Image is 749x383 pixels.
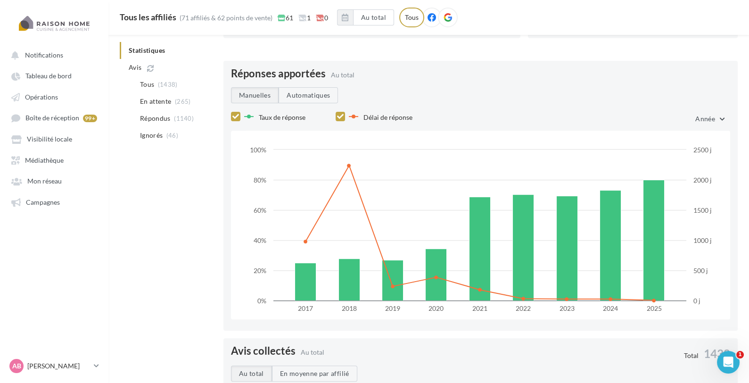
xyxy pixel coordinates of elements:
button: Manuelles [231,87,279,103]
text: 60% [254,206,266,214]
text: 20% [254,266,266,275]
span: Avis collectés [231,346,296,356]
text: 2019 [385,304,400,312]
p: [PERSON_NAME] [27,361,90,371]
span: 1 [736,351,744,358]
span: Année [695,115,715,123]
iframe: Intercom live chat [717,351,740,374]
span: AB [12,361,21,371]
span: Tous [140,80,154,89]
span: (1140) [174,115,194,122]
span: Total [684,351,699,359]
text: 500 j [693,266,708,275]
span: Campagnes [26,198,60,206]
button: En moyenne par affilié [272,366,357,382]
span: En attente [140,97,172,106]
a: AB [PERSON_NAME] [8,357,101,375]
text: 1000 j [693,236,712,244]
div: 99+ [83,115,97,122]
span: (1438) [158,81,178,88]
text: 80% [254,176,266,184]
span: 0 [316,13,328,23]
span: Notifications [25,51,63,59]
text: 2023 [560,304,575,312]
text: 1500 j [693,206,712,214]
text: 0 j [693,297,700,305]
a: Médiathèque [6,151,103,168]
span: Opérations [25,93,58,101]
text: 2017 [298,304,313,312]
a: Tableau de bord [6,67,103,84]
a: Boîte de réception 99+ [6,109,103,126]
text: 2025 [647,304,662,312]
text: 2021 [472,304,487,312]
div: (71 affiliés & 62 points de vente) [180,13,272,23]
span: Boîte de réception [25,114,79,122]
span: Tableau de bord [25,72,72,80]
span: Mon réseau [27,177,62,185]
span: Au total [331,71,354,79]
span: Au total [301,348,324,356]
span: 1 [298,13,311,23]
text: 2024 [603,304,618,312]
button: Automatiques [279,87,338,103]
span: Médiathèque [25,156,64,164]
span: (265) [175,98,191,105]
span: Délai de réponse [363,113,412,121]
span: Taux de réponse [259,113,305,121]
text: 2020 [428,304,444,312]
span: Réponses apportées [231,68,326,79]
span: 61 [278,13,293,23]
span: Ignorés [140,131,163,140]
button: Au total [353,9,394,25]
a: Opérations [6,88,103,105]
span: 1438 [704,347,730,360]
text: 0% [257,297,266,305]
span: Visibilité locale [27,135,72,143]
text: 2022 [516,304,531,312]
button: Au total [337,9,394,25]
div: Tous les affiliés [120,13,176,21]
text: 2500 j [693,146,712,154]
button: Année [688,111,730,127]
text: 40% [254,236,266,244]
span: Avis [129,63,141,72]
text: 100% [250,146,266,154]
span: (46) [166,132,178,139]
text: 2000 j [693,176,712,184]
button: Au total [231,366,272,382]
text: 2018 [342,304,357,312]
span: Répondus [140,114,171,123]
div: Tous [399,8,424,27]
a: Visibilité locale [6,130,103,147]
button: Notifications [6,46,99,63]
a: Campagnes [6,193,103,210]
a: Mon réseau [6,172,103,189]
